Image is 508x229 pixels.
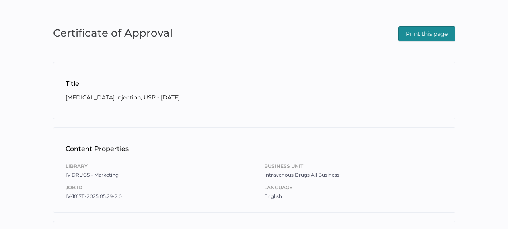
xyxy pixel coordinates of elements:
span: Print this page [406,27,448,41]
h1: Title [66,79,443,89]
span: Job ID [66,183,244,192]
span: Certificate of Approval [53,24,173,42]
h2: [MEDICAL_DATA] Injection, USP - [DATE] [66,93,443,102]
h1: Content Properties [66,144,443,154]
span: IV-1017E-2025.05.29-2.0 [66,193,122,199]
span: Library [66,162,244,171]
button: Print this page [398,26,455,41]
span: IV DRUGS - Marketing [66,172,119,178]
span: Language [264,183,443,192]
span: Intravenous Drugs All Business [264,172,339,178]
span: English [264,193,282,199]
span: Business Unit [264,162,443,171]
